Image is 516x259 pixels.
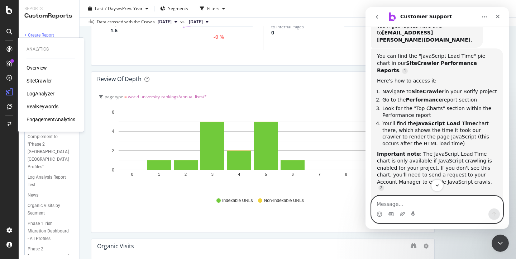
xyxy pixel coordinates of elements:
[91,71,435,233] div: Review of Depthgeargearpagetype = world-university-rankings/annual-lists/*A chart.Indexable URLsN...
[46,204,51,210] button: Start recording
[11,187,132,215] div: The chart displays load time categories (Fast, Medium, Slow, Slowest) just like in your screensho...
[110,23,178,27] div: Avg No. of Unique Nofollow Inlinks
[24,6,73,12] div: Reports
[66,172,78,184] button: Scroll to bottom
[46,81,79,87] b: SiteCrawler
[128,94,207,100] span: world-university-rankings/annual-lists/*
[11,70,132,77] div: Here's how to access it:
[197,3,228,14] button: Filters
[411,243,416,249] div: binoculars
[222,198,253,204] span: Indexable URLs
[365,7,509,229] iframe: Intercom live chat
[112,110,114,115] text: 6
[28,133,74,171] a: Complement to "Phase 2 [GEOGRAPHIC_DATA] [GEOGRAPHIC_DATA] Profiles"
[238,172,240,176] text: 4
[112,148,114,153] text: 2
[6,41,138,220] div: Customer Support says…
[11,204,17,210] button: Emoji picker
[27,103,58,110] a: RealKeywords
[95,5,118,11] span: Last 7 Days
[264,198,304,204] span: Non-Indexable URLs
[27,64,47,71] a: Overview
[40,90,76,95] b: Performance
[17,89,132,96] li: Go to the report section
[186,18,211,26] button: [DATE]
[27,46,75,52] div: Analytics
[97,108,424,191] svg: A chart.
[24,12,73,20] div: CustomReports
[23,204,28,210] button: Gif picker
[105,94,123,100] span: pagetype
[345,172,347,176] text: 8
[124,94,127,100] span: =
[97,19,155,25] div: Data crossed with the Crawls
[110,27,118,34] div: 1.6
[11,23,105,36] b: [EMAIL_ADDRESS][PERSON_NAME][DOMAIN_NAME]
[17,98,132,111] li: Look for the "Top Charts" section within the Performance report
[131,172,133,176] text: 0
[318,172,320,176] text: 7
[112,168,114,173] text: 0
[168,5,188,11] span: Segments
[492,235,509,252] iframe: Intercom live chat
[28,202,68,217] div: Organic Visits by Segment
[17,113,132,140] li: You'll find the chart there, which shows the time it took our crawler to render the page JavaScri...
[27,77,52,84] a: SiteCrawler
[265,172,267,176] text: 5
[6,189,137,201] textarea: Message…
[271,29,274,36] div: 0
[207,5,219,11] div: Filters
[157,3,191,14] button: Segments
[185,172,187,176] text: 2
[28,220,74,242] a: Phase 1 Irish Migration Dashboard - All Profiles
[292,172,294,176] text: 6
[28,202,74,217] a: Organic Visits by Segment
[158,172,160,176] text: 1
[28,220,71,242] div: Phase 1 Irish Migration Dashboard - All Profiles
[11,143,132,183] div: : The JavaScript Load Time chart is only available if JavaScript crawling is enabled for your pro...
[6,41,138,219] div: You can find the "JavaScript Load Time" pie chart in ourSiteCrawler Performance Reports.Source re...
[158,19,172,25] span: 2025 Aug. 26th
[118,5,143,11] span: vs Prev. Year
[28,133,72,171] div: Complement to "Phase 2 Australia Canada Profiles"
[214,35,224,39] div: -0 %
[85,3,151,14] button: Last 7 DaysvsPrev. Year
[27,116,75,123] a: EngagementAnalytics
[123,201,134,213] button: Send a message…
[51,113,110,119] b: JavaScript Load Time
[112,129,114,134] text: 4
[28,174,68,189] div: Log Analysis Report Test
[28,192,74,199] a: News
[24,32,54,39] div: + Create Report
[97,75,142,83] div: Review of Depth
[11,144,54,150] b: Important note
[27,90,54,97] a: LogAnalyzer
[28,174,74,189] a: Log Analysis Report Test
[37,61,42,67] a: Source reference 9276126:
[34,204,40,210] button: Upload attachment
[17,81,132,88] li: Navigate to in your Botify project
[189,19,203,25] span: 2024 Aug. 23rd
[155,18,180,26] button: [DATE]
[211,172,214,176] text: 3
[24,32,74,39] a: + Create Report
[97,242,134,250] div: Organic visits
[180,18,186,25] span: vs
[28,192,38,199] div: News
[11,46,132,67] div: You can find the "JavaScript Load Time" pie chart in our .
[11,53,111,66] b: SiteCrawler Performance Reports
